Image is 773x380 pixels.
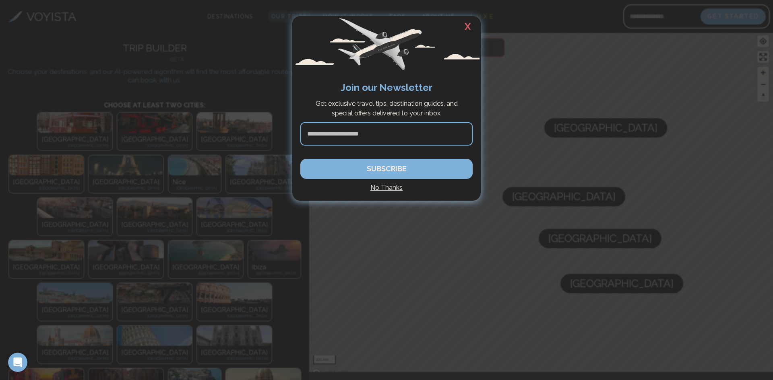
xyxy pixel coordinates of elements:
[292,16,481,72] img: Avopass plane flying
[300,159,473,179] button: SUBSCRIBE
[304,99,469,118] p: Get exclusive travel tips, destination guides, and special offers delivered to your inbox.
[455,16,481,37] h2: X
[300,80,473,95] h2: Join our Newsletter
[8,353,27,372] iframe: Intercom live chat
[300,183,473,193] h4: No Thanks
